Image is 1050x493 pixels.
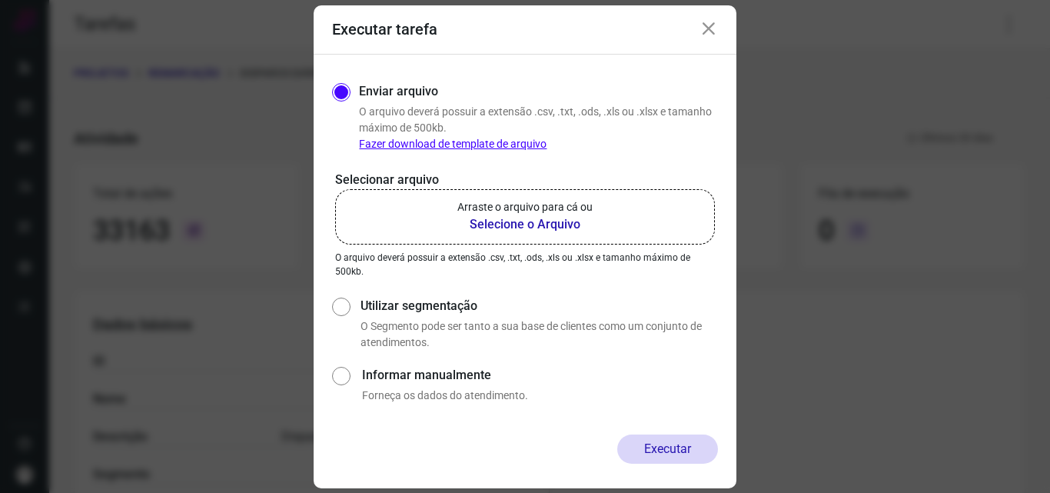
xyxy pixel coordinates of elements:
p: Selecionar arquivo [335,171,715,189]
p: Arraste o arquivo para cá ou [457,199,593,215]
p: O Segmento pode ser tanto a sua base de clientes como um conjunto de atendimentos. [361,318,718,351]
b: Selecione o Arquivo [457,215,593,234]
p: O arquivo deverá possuir a extensão .csv, .txt, .ods, .xls ou .xlsx e tamanho máximo de 500kb. [359,104,718,152]
a: Fazer download de template de arquivo [359,138,547,150]
button: Executar [617,435,718,464]
p: O arquivo deverá possuir a extensão .csv, .txt, .ods, .xls ou .xlsx e tamanho máximo de 500kb. [335,251,715,278]
label: Utilizar segmentação [361,297,718,315]
label: Informar manualmente [362,366,718,385]
p: Forneça os dados do atendimento. [362,388,718,404]
label: Enviar arquivo [359,82,438,101]
h3: Executar tarefa [332,20,437,38]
